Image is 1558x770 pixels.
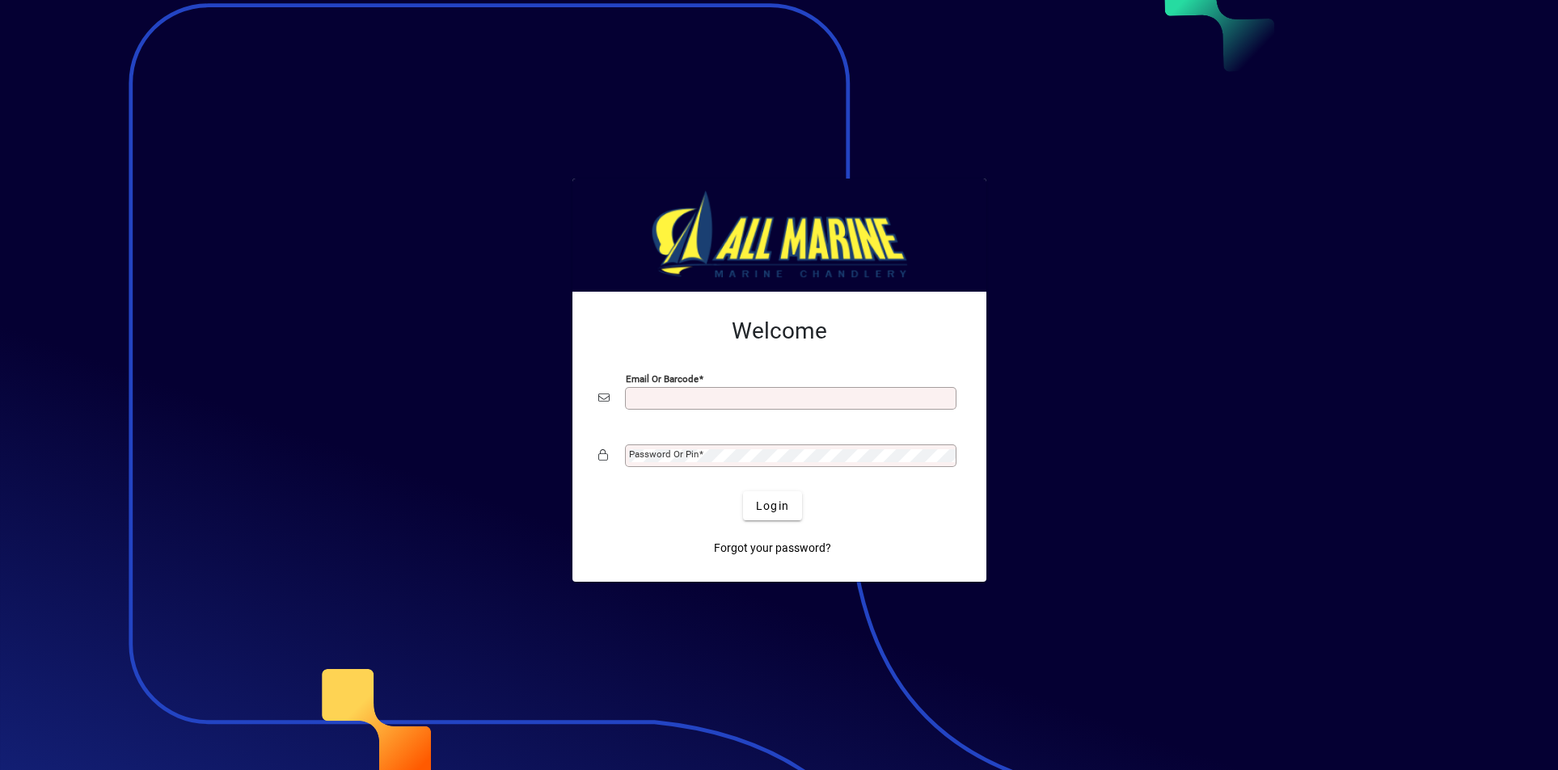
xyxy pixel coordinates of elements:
mat-label: Email or Barcode [626,373,699,385]
mat-label: Password or Pin [629,448,699,460]
span: Login [756,498,789,515]
h2: Welcome [598,318,961,345]
a: Forgot your password? [707,533,838,562]
span: Forgot your password? [714,540,831,557]
button: Login [743,491,802,520]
